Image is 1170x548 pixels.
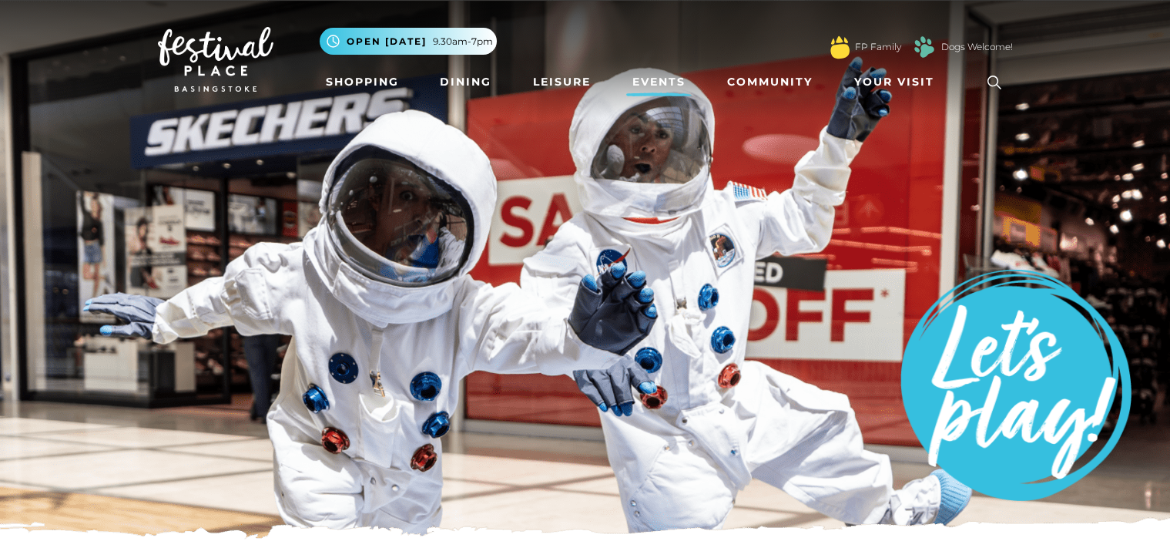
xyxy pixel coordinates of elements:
img: Festival Place Logo [158,27,273,92]
a: Shopping [320,68,405,96]
a: FP Family [855,40,901,54]
a: Dining [434,68,498,96]
a: Community [721,68,819,96]
a: Leisure [527,68,597,96]
span: Your Visit [854,74,934,90]
span: 9.30am-7pm [433,35,493,49]
a: Events [626,68,692,96]
a: Your Visit [848,68,948,96]
span: Open [DATE] [347,35,427,49]
button: Open [DATE] 9.30am-7pm [320,28,497,55]
a: Dogs Welcome! [941,40,1013,54]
